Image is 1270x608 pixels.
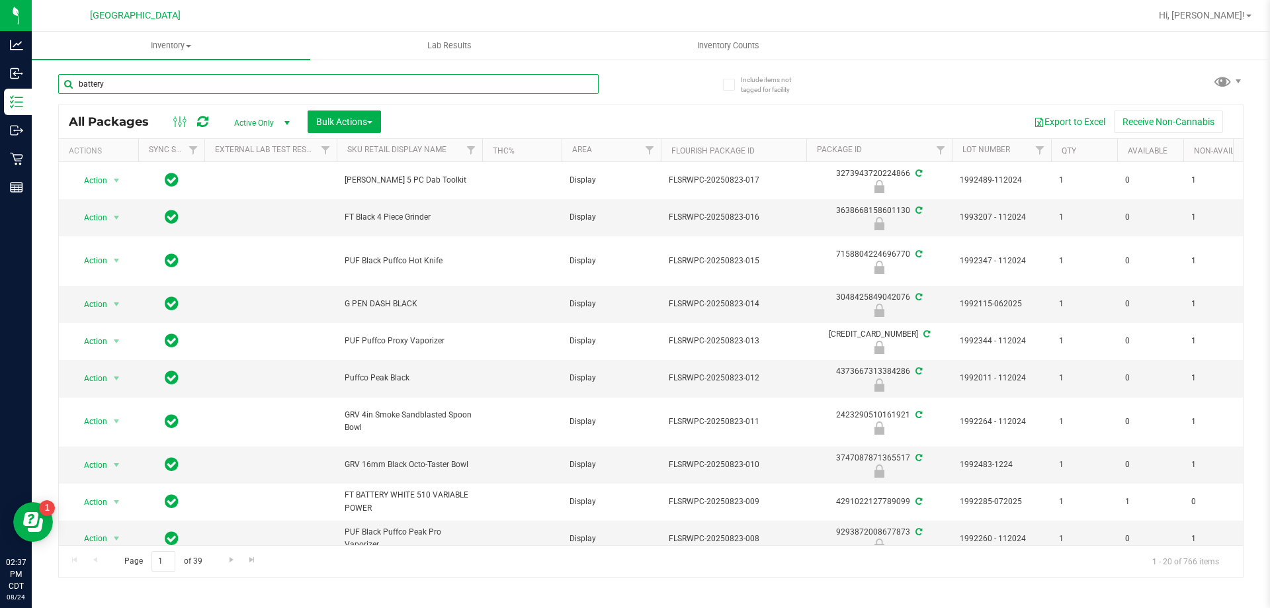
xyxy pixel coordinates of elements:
div: 3747087871365517 [804,452,954,478]
span: 0 [1125,298,1175,310]
a: Sku Retail Display Name [347,145,446,154]
span: PUF Black Puffco Peak Pro Vaporizer [345,526,474,551]
span: 1 [1059,211,1109,224]
span: Display [570,335,653,347]
a: Available [1128,146,1167,155]
span: 1 [1191,298,1242,310]
span: FT BATTERY WHITE 510 VARIABLE POWER [345,489,474,514]
span: 1992489-112024 [960,174,1043,187]
span: Action [72,295,108,314]
a: External Lab Test Result [215,145,319,154]
span: select [108,412,125,431]
div: 3638668158601130 [804,204,954,230]
span: Bulk Actions [316,116,372,127]
a: Inventory Counts [589,32,867,60]
span: 1 [1059,372,1109,384]
span: PUF Black Puffco Hot Knife [345,255,474,267]
span: 1 [1059,533,1109,545]
button: Receive Non-Cannabis [1114,110,1223,133]
iframe: Resource center [13,502,53,542]
input: Search Package ID, Item Name, SKU, Lot or Part Number... [58,74,599,94]
span: 1 - 20 of 766 items [1142,551,1230,571]
span: FT Black 4 Piece Grinder [345,211,474,224]
span: Sync from Compliance System [913,497,922,506]
span: 0 [1125,415,1175,428]
div: 4291022127789099 [804,496,954,508]
span: FLSRWPC-20250823-012 [669,372,798,384]
span: select [108,251,125,270]
div: Quarantine [804,304,954,317]
div: Quarantine [804,341,954,354]
a: Non-Available [1194,146,1253,155]
a: Sync Status [149,145,200,154]
span: Action [72,171,108,190]
span: 1 [1191,415,1242,428]
div: 9293872008677873 [804,526,954,552]
div: Quarantine [804,261,954,274]
button: Bulk Actions [308,110,381,133]
inline-svg: Inventory [10,95,23,109]
span: Lab Results [409,40,489,52]
span: Action [72,369,108,388]
span: 0 [1191,496,1242,508]
a: Filter [1029,139,1051,161]
span: GRV 4in Smoke Sandblasted Spoon Bowl [345,409,474,434]
span: Display [570,174,653,187]
span: 1 [1191,211,1242,224]
span: Sync from Compliance System [913,453,922,462]
span: 0 [1125,533,1175,545]
span: FLSRWPC-20250823-015 [669,255,798,267]
span: Action [72,456,108,474]
a: Flourish Package ID [671,146,755,155]
a: Go to the next page [222,551,241,569]
a: Filter [639,139,661,161]
span: 1992344 - 112024 [960,335,1043,347]
a: Filter [315,139,337,161]
button: Export to Excel [1025,110,1114,133]
span: Action [72,529,108,548]
div: Actions [69,146,133,155]
span: select [108,171,125,190]
div: 4373667313384286 [804,365,954,391]
span: 1 [1191,533,1242,545]
div: 2423290510161921 [804,409,954,435]
span: [GEOGRAPHIC_DATA] [90,10,181,21]
span: Inventory [32,40,310,52]
span: FLSRWPC-20250823-008 [669,533,798,545]
span: In Sync [165,294,179,313]
span: select [108,529,125,548]
a: Area [572,145,592,154]
span: Page of 39 [113,551,213,572]
div: Quarantine [804,378,954,392]
div: [CREDIT_CARD_NUMBER] [804,328,954,354]
div: Quarantine [804,539,954,552]
span: G PEN DASH BLACK [345,298,474,310]
div: 7158804224696770 [804,248,954,274]
span: 1 [1191,174,1242,187]
span: 1992011 - 112024 [960,372,1043,384]
span: 1 [1059,174,1109,187]
div: Quarantine [804,180,954,193]
span: Action [72,412,108,431]
span: 0 [1125,255,1175,267]
span: select [108,208,125,227]
div: 3273943720224866 [804,167,954,193]
div: Quarantine [804,464,954,478]
div: 3048425849042076 [804,291,954,317]
span: 1992264 - 112024 [960,415,1043,428]
span: 1993207 - 112024 [960,211,1043,224]
span: select [108,332,125,351]
span: Action [72,251,108,270]
span: Puffco Peak Black [345,372,474,384]
span: Display [570,496,653,508]
span: 1 [1059,415,1109,428]
span: FLSRWPC-20250823-011 [669,415,798,428]
span: select [108,456,125,474]
span: Sync from Compliance System [913,367,922,376]
span: 1 [1191,458,1242,471]
span: 1 [1191,372,1242,384]
a: Inventory [32,32,310,60]
span: 1 [1059,255,1109,267]
span: 0 [1125,458,1175,471]
span: Sync from Compliance System [921,329,930,339]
